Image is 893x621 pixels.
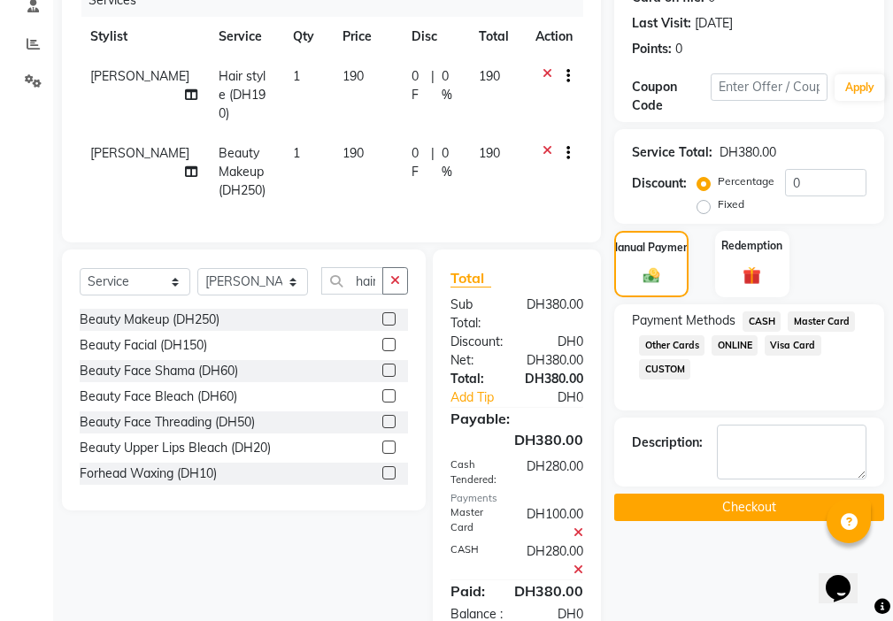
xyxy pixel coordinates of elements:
[525,17,583,57] th: Action
[343,68,364,84] span: 190
[632,14,691,33] div: Last Visit:
[431,144,435,181] span: |
[90,68,189,84] span: [PERSON_NAME]
[765,335,821,356] span: Visa Card
[80,387,237,406] div: Beauty Face Bleach (DH60)
[437,370,512,388] div: Total:
[819,550,875,603] iframe: chat widget
[80,336,207,355] div: Beauty Facial (DH150)
[343,145,364,161] span: 190
[437,333,517,351] div: Discount:
[718,173,774,189] label: Percentage
[711,73,828,101] input: Enter Offer / Coupon Code
[293,145,300,161] span: 1
[80,439,271,457] div: Beauty Upper Lips Bleach (DH20)
[609,240,694,256] label: Manual Payment
[80,413,255,432] div: Beauty Face Threading (DH50)
[282,17,332,57] th: Qty
[412,144,425,181] span: 0 F
[788,311,855,332] span: Master Card
[219,145,266,198] span: Beauty Makeup (DH250)
[321,267,383,295] input: Search or Scan
[437,388,530,407] a: Add Tip
[720,143,776,162] div: DH380.00
[450,269,491,287] span: Total
[479,68,500,84] span: 190
[437,351,513,370] div: Net:
[468,17,525,57] th: Total
[437,542,513,579] div: CASH
[712,335,758,356] span: ONLINE
[512,370,597,388] div: DH380.00
[80,310,219,329] div: Beauty Makeup (DH250)
[90,145,189,161] span: [PERSON_NAME]
[293,68,300,84] span: 1
[632,174,687,193] div: Discount:
[80,362,238,380] div: Beauty Face Shama (DH60)
[632,78,710,115] div: Coupon Code
[80,17,208,57] th: Stylist
[743,311,781,332] span: CASH
[632,40,672,58] div: Points:
[639,359,690,379] span: CUSTOM
[675,40,682,58] div: 0
[513,457,597,487] div: DH280.00
[513,295,597,333] div: DH380.00
[530,388,597,407] div: DH0
[437,408,597,429] div: Payable:
[401,17,468,57] th: Disc
[437,580,501,602] div: Paid:
[835,74,885,101] button: Apply
[437,295,513,333] div: Sub Total:
[332,17,401,57] th: Price
[442,144,458,181] span: 0 %
[501,580,597,602] div: DH380.00
[639,335,704,356] span: Other Cards
[517,333,597,351] div: DH0
[437,429,597,450] div: DH380.00
[737,264,766,287] img: _gift.svg
[513,542,597,579] div: DH280.00
[431,67,435,104] span: |
[437,505,513,542] div: Master Card
[219,68,266,121] span: Hair style (DH190)
[513,351,597,370] div: DH380.00
[450,491,583,506] div: Payments
[437,457,513,487] div: Cash Tendered:
[614,494,884,521] button: Checkout
[718,196,744,212] label: Fixed
[721,238,782,254] label: Redemption
[632,311,735,330] span: Payment Methods
[695,14,733,33] div: [DATE]
[632,433,703,452] div: Description:
[208,17,282,57] th: Service
[479,145,500,161] span: 190
[412,67,425,104] span: 0 F
[632,143,712,162] div: Service Total:
[513,505,597,542] div: DH100.00
[442,67,458,104] span: 0 %
[638,266,665,285] img: _cash.svg
[80,464,217,483] div: Forhead Waxing (DH10)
